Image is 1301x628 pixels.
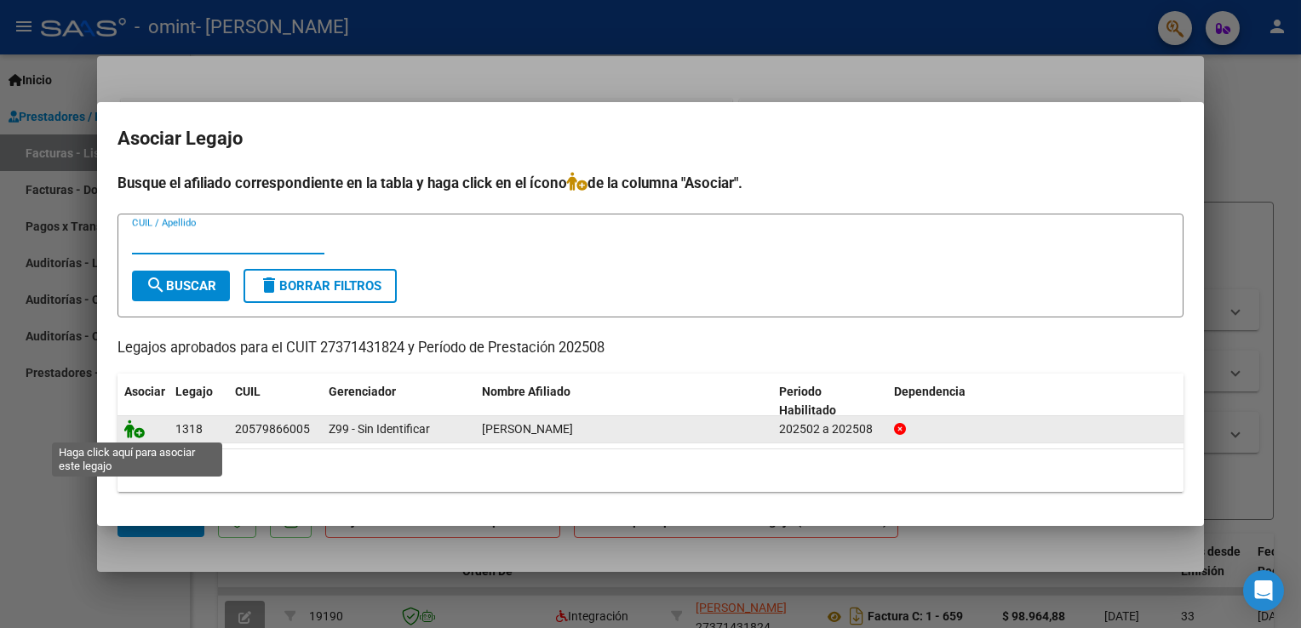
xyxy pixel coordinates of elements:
[329,422,430,436] span: Z99 - Sin Identificar
[175,422,203,436] span: 1318
[482,385,570,398] span: Nombre Afiliado
[329,385,396,398] span: Gerenciador
[117,123,1184,155] h2: Asociar Legajo
[894,385,966,398] span: Dependencia
[132,271,230,301] button: Buscar
[1243,570,1284,611] div: Open Intercom Messenger
[228,374,322,430] datatable-header-cell: CUIL
[779,420,880,439] div: 202502 a 202508
[482,422,573,436] span: GAUTO ULISES GAEL
[887,374,1184,430] datatable-header-cell: Dependencia
[169,374,228,430] datatable-header-cell: Legajo
[259,275,279,295] mat-icon: delete
[235,385,261,398] span: CUIL
[117,449,1184,492] div: 1 registros
[146,275,166,295] mat-icon: search
[175,385,213,398] span: Legajo
[244,269,397,303] button: Borrar Filtros
[117,338,1184,359] p: Legajos aprobados para el CUIT 27371431824 y Período de Prestación 202508
[322,374,475,430] datatable-header-cell: Gerenciador
[146,278,216,294] span: Buscar
[117,172,1184,194] h4: Busque el afiliado correspondiente en la tabla y haga click en el ícono de la columna "Asociar".
[117,374,169,430] datatable-header-cell: Asociar
[772,374,887,430] datatable-header-cell: Periodo Habilitado
[779,385,836,418] span: Periodo Habilitado
[124,385,165,398] span: Asociar
[475,374,772,430] datatable-header-cell: Nombre Afiliado
[235,420,310,439] div: 20579866005
[259,278,381,294] span: Borrar Filtros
